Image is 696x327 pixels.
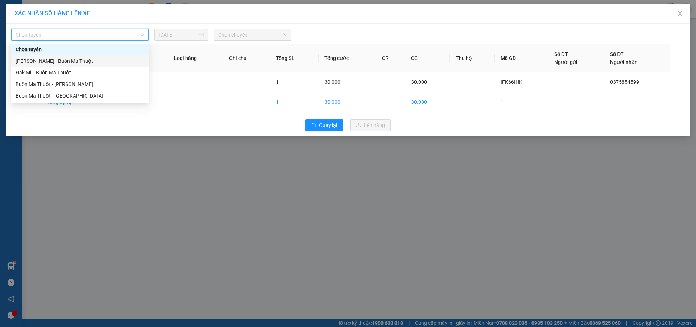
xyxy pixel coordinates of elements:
div: Chọn tuyến [16,45,144,53]
th: Ghi chú [223,44,270,72]
div: Đak Mil - Buôn Ma Thuột [16,69,144,77]
td: 1 [495,92,548,112]
button: rollbackQuay lại [305,119,343,131]
th: STT [8,44,41,72]
button: uploadLên hàng [350,119,391,131]
th: Tổng cước [319,44,376,72]
span: Chọn tuyến [16,29,144,40]
span: Người nhận [610,59,638,65]
div: Gia Nghĩa - Buôn Ma Thuột [11,55,149,67]
span: rollback [311,123,316,128]
td: 1 [270,92,319,112]
td: 30.000 [319,92,376,112]
div: Buôn Ma Thuột - [PERSON_NAME] [16,80,144,88]
td: 30.000 [405,92,449,112]
span: Chọn chuyến [218,29,287,40]
div: Chọn tuyến [11,44,149,55]
span: IFK66IHK [501,79,522,85]
th: CC [405,44,449,72]
td: 1 [8,72,41,92]
button: Close [670,4,690,24]
th: CR [376,44,405,72]
span: XÁC NHẬN SỐ HÀNG LÊN XE [14,10,90,17]
div: Buôn Ma Thuột - Đak Mil [11,78,149,90]
div: [PERSON_NAME] - Buôn Ma Thuột [16,57,144,65]
th: Thu hộ [450,44,495,72]
span: Số ĐT [610,51,624,57]
input: 15/08/2025 [159,31,197,39]
div: Buôn Ma Thuột - [GEOGRAPHIC_DATA] [16,92,144,100]
span: 1 [276,79,279,85]
th: Tổng SL [270,44,319,72]
div: Đak Mil - Buôn Ma Thuột [11,67,149,78]
span: Người gửi [554,59,577,65]
span: Quay lại [319,121,337,129]
span: Số ĐT [554,51,568,57]
th: Loại hàng [168,44,224,72]
span: close [677,11,683,16]
span: 30.000 [324,79,340,85]
span: 0375854599 [610,79,639,85]
span: 30.000 [411,79,427,85]
div: Buôn Ma Thuột - Gia Nghĩa [11,90,149,102]
th: Mã GD [495,44,548,72]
